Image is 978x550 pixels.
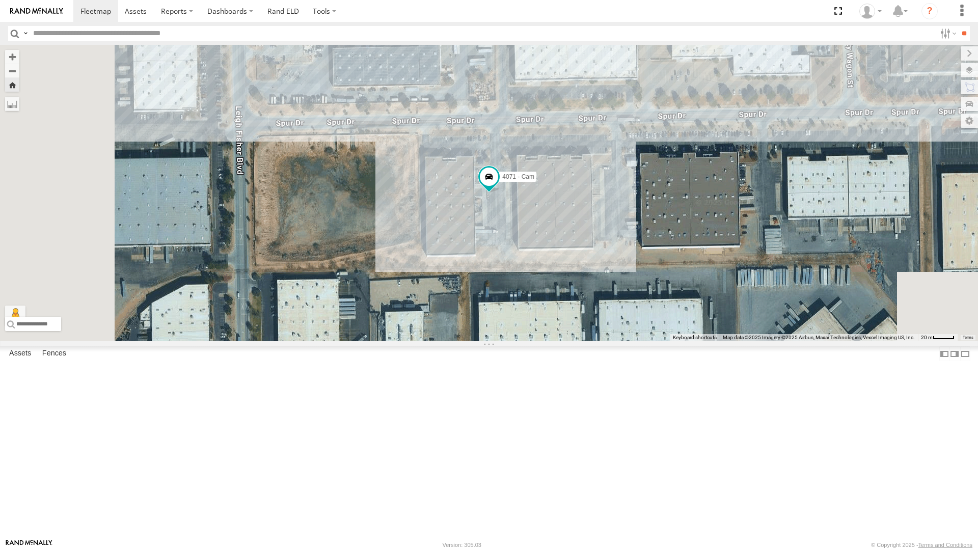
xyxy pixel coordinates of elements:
label: Assets [4,347,36,361]
button: Zoom in [5,50,19,64]
i: ? [921,3,938,19]
label: Measure [5,97,19,111]
div: Armando Sotelo [856,4,885,19]
label: Fences [37,347,71,361]
button: Map Scale: 20 m per 39 pixels [918,334,958,341]
label: Dock Summary Table to the Left [939,346,949,361]
button: Drag Pegman onto the map to open Street View [5,306,25,326]
button: Zoom out [5,64,19,78]
div: © Copyright 2025 - [871,542,972,548]
label: Search Query [21,26,30,41]
a: Terms [963,336,973,340]
div: Version: 305.03 [443,542,481,548]
label: Hide Summary Table [960,346,970,361]
span: 4071 - Cam [502,173,534,180]
label: Search Filter Options [936,26,958,41]
label: Map Settings [961,114,978,128]
img: rand-logo.svg [10,8,63,15]
button: Keyboard shortcuts [673,334,717,341]
span: 20 m [921,335,933,340]
label: Dock Summary Table to the Right [949,346,960,361]
span: Map data ©2025 Imagery ©2025 Airbus, Maxar Technologies, Vexcel Imaging US, Inc. [723,335,915,340]
button: Zoom Home [5,78,19,92]
a: Terms and Conditions [918,542,972,548]
a: Visit our Website [6,540,52,550]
